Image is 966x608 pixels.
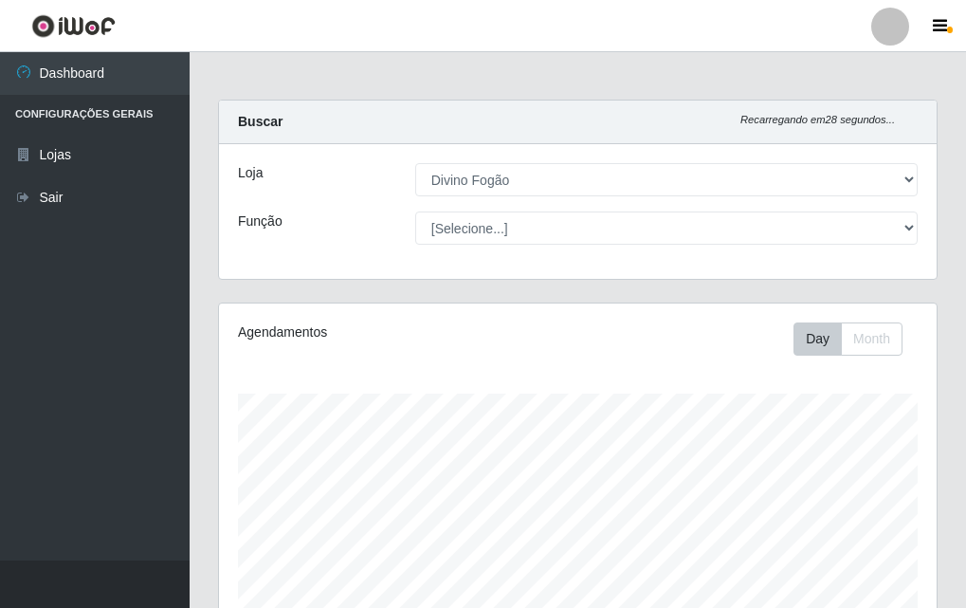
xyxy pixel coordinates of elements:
img: CoreUI Logo [31,14,116,38]
label: Loja [238,163,263,183]
div: Agendamentos [238,322,504,342]
div: First group [793,322,902,356]
i: Recarregando em 28 segundos... [740,114,895,125]
button: Month [841,322,902,356]
div: Toolbar with button groups [793,322,918,356]
button: Day [793,322,842,356]
label: Função [238,212,283,231]
strong: Buscar [238,114,283,129]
